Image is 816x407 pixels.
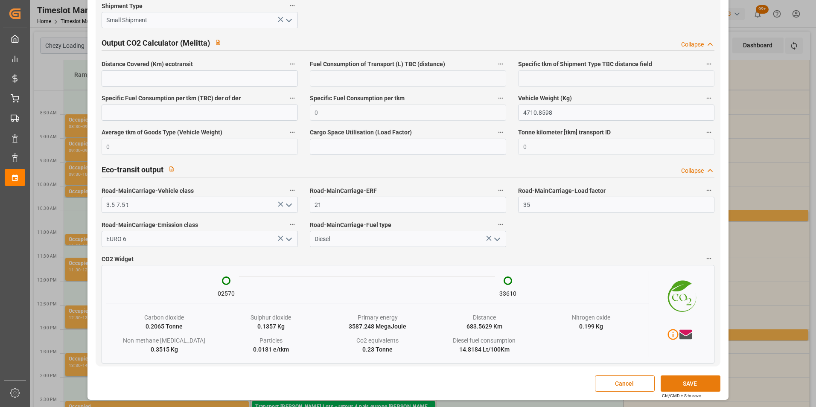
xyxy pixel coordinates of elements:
[495,127,506,138] button: Cargo Space Utilisation (Load Factor)
[102,186,194,195] span: Road-MainCarriage-Vehicle class
[151,345,178,354] div: 0.3515 Kg
[473,313,496,322] div: Distance
[146,322,183,331] div: 0.2065 Tonne
[310,60,445,69] span: Fuel Consumption of Transport (L) TBC (distance)
[123,336,205,345] div: Non methane [MEDICAL_DATA]
[495,219,506,230] button: Road-MainCarriage-Fuel type
[518,94,572,103] span: Vehicle Weight (Kg)
[287,185,298,196] button: Road-MainCarriage-Vehicle class
[572,313,610,322] div: Nitrogen oxide
[703,185,714,196] button: Road-MainCarriage-Load factor
[649,271,709,318] img: CO2
[287,93,298,104] button: Specific Fuel Consumption per tkm (TBC) der of der
[703,93,714,104] button: Vehicle Weight (Kg)
[495,185,506,196] button: Road-MainCarriage-ERF
[163,161,180,177] button: View description
[218,289,235,298] div: 02570
[102,221,198,230] span: Road-MainCarriage-Emission class
[681,40,704,49] div: Collapse
[490,233,503,246] button: open menu
[259,336,283,345] div: Particles
[102,164,163,175] h2: Eco-transit output
[253,345,289,354] div: 0.0181 e/tkm
[662,392,701,399] div: Ctrl/CMD + S to save
[287,127,298,138] button: Average tkm of Goods Type (Vehicle Weight)
[102,197,298,213] input: Type to search/select
[661,375,720,392] button: SAVE
[595,375,655,392] button: Cancel
[102,128,222,137] span: Average tkm of Goods Type (Vehicle Weight)
[310,186,377,195] span: Road-MainCarriage-ERF
[282,198,294,212] button: open menu
[356,336,399,345] div: Co2 equivalents
[282,14,294,27] button: open menu
[453,336,516,345] div: Diesel fuel consumption
[210,34,226,50] button: View description
[144,313,184,322] div: Carbon dioxide
[257,322,285,331] div: 0.1357 Kg
[518,186,606,195] span: Road-MainCarriage-Load factor
[102,37,210,49] h2: Output CO2 Calculator (Melitta)
[358,313,398,322] div: Primary energy
[287,219,298,230] button: Road-MainCarriage-Emission class
[459,345,510,354] div: 14.8184 Lt/100Km
[495,58,506,70] button: Fuel Consumption of Transport (L) TBC (distance)
[102,2,143,11] span: Shipment Type
[495,93,506,104] button: Specific Fuel Consumption per tkm
[362,345,393,354] div: 0.23 Tonne
[310,231,506,247] input: Type to search/select
[251,313,291,322] div: Sulphur dioxide
[310,128,412,137] span: Cargo Space Utilisation (Load Factor)
[579,322,603,331] div: 0.199 Kg
[282,233,294,246] button: open menu
[310,94,405,103] span: Specific Fuel Consumption per tkm
[102,60,193,69] span: Distance Covered (Km) ecotransit
[518,60,652,69] span: Specific tkm of Shipment Type TBC distance field
[703,58,714,70] button: Specific tkm of Shipment Type TBC distance field
[102,231,298,247] input: Type to search/select
[518,128,611,137] span: Tonne kilometer [tkm] transport ID
[102,255,134,264] span: CO2 Widget
[681,166,704,175] div: Collapse
[499,289,516,298] div: 33610
[703,253,714,264] button: CO2 Widget
[466,322,502,331] div: 683.5629 Km
[287,58,298,70] button: Distance Covered (Km) ecotransit
[310,221,391,230] span: Road-MainCarriage-Fuel type
[349,322,406,331] div: 3587.248 MegaJoule
[703,127,714,138] button: Tonne kilometer [tkm] transport ID
[102,94,241,103] span: Specific Fuel Consumption per tkm (TBC) der of der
